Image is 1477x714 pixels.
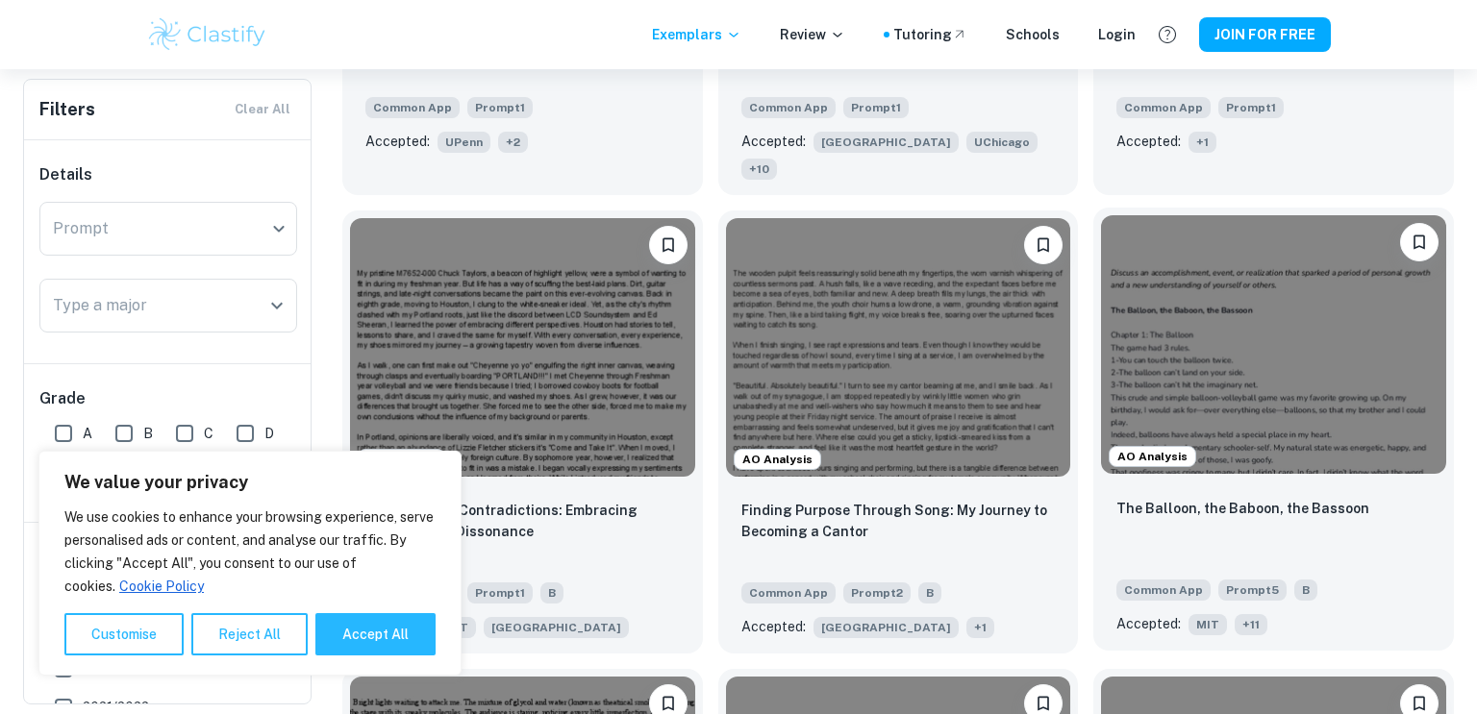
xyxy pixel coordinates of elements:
[649,226,688,264] button: Please log in to bookmark exemplars
[843,582,911,603] span: Prompt 2
[365,500,680,542] p: A Tapestry of Contradictions: Embracing Diversity and Dissonance
[315,613,436,655] button: Accept All
[467,582,533,603] span: Prompt 1
[1151,18,1184,51] button: Help and Feedback
[438,132,490,153] span: UPenn
[1116,97,1211,118] span: Common App
[1101,215,1446,474] img: undefined Common App example thumbnail: The Balloon, the Baboon, the Bassoon
[1093,210,1454,653] a: AO AnalysisPlease log in to bookmark exemplarsThe Balloon, the Baboon, the BassoonCommon AppPromp...
[1116,498,1369,519] p: The Balloon, the Baboon, the Bassoon
[893,24,967,45] a: Tutoring
[1218,97,1284,118] span: Prompt 1
[350,218,695,477] img: undefined Common App example thumbnail: A Tapestry of Contradictions: Embracing
[1235,614,1267,635] span: + 11
[191,613,308,655] button: Reject All
[365,97,460,118] span: Common App
[39,387,297,410] h6: Grade
[652,24,741,45] p: Exemplars
[64,505,436,598] p: We use cookies to enhance your browsing experience, serve personalised ads or content, and analys...
[146,15,268,54] img: Clastify logo
[918,582,941,603] span: B
[264,423,274,444] span: D
[741,131,806,152] p: Accepted:
[467,97,533,118] span: Prompt 1
[814,132,959,153] span: [GEOGRAPHIC_DATA]
[1116,579,1211,601] span: Common App
[83,423,92,444] span: A
[780,24,845,45] p: Review
[741,97,836,118] span: Common App
[484,617,629,638] span: [GEOGRAPHIC_DATA]
[143,423,153,444] span: B
[204,423,213,444] span: C
[38,451,462,676] div: We value your privacy
[735,451,820,468] span: AO Analysis
[718,210,1079,653] a: AO AnalysisPlease log in to bookmark exemplarsFinding Purpose Through Song: My Journey to Becomin...
[726,218,1071,477] img: undefined Common App example thumbnail: Finding Purpose Through Song: My Journey
[741,500,1056,542] p: Finding Purpose Through Song: My Journey to Becoming a Cantor
[1024,226,1063,264] button: Please log in to bookmark exemplars
[342,210,703,653] a: AO AnalysisPlease log in to bookmark exemplarsA Tapestry of Contradictions: Embracing Diversity a...
[540,582,563,603] span: B
[1294,579,1317,601] span: B
[1199,17,1331,52] button: JOIN FOR FREE
[741,582,836,603] span: Common App
[741,159,777,180] span: + 10
[1189,614,1227,635] span: MIT
[365,131,430,152] p: Accepted:
[498,132,528,153] span: + 2
[966,617,994,638] span: + 1
[64,471,436,494] p: We value your privacy
[1098,24,1136,45] a: Login
[1189,132,1216,153] span: + 1
[118,578,205,595] a: Cookie Policy
[966,132,1038,153] span: UChicago
[64,613,184,655] button: Customise
[843,97,909,118] span: Prompt 1
[1116,131,1181,152] p: Accepted:
[263,292,290,319] button: Open
[741,616,806,637] p: Accepted:
[1116,613,1181,634] p: Accepted:
[814,617,959,638] span: [GEOGRAPHIC_DATA]
[39,163,297,186] h6: Details
[1400,223,1439,261] button: Please log in to bookmark exemplars
[1006,24,1060,45] a: Schools
[39,96,95,123] h6: Filters
[1110,448,1195,465] span: AO Analysis
[1218,579,1287,601] span: Prompt 5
